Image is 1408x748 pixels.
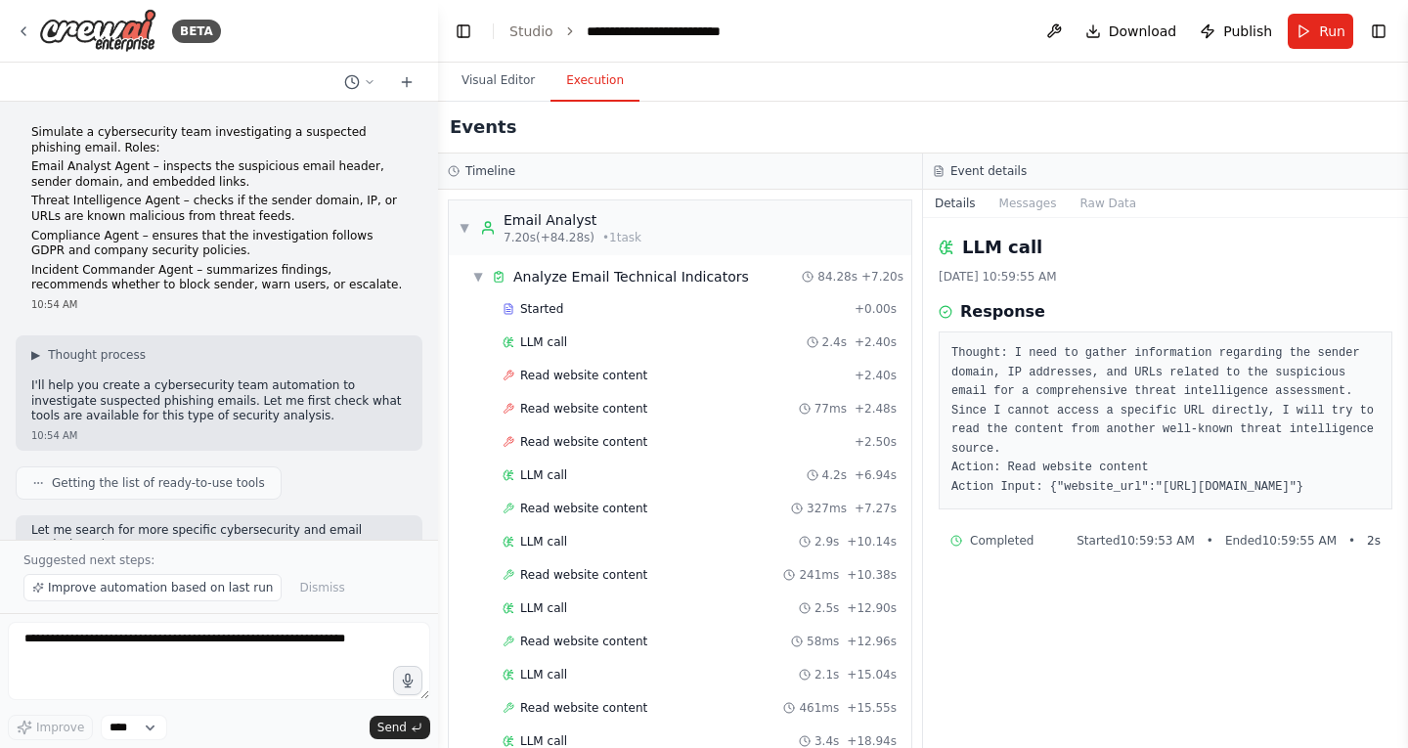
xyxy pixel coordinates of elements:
[520,368,647,383] span: Read website content
[822,334,847,350] span: 2.4s
[855,368,897,383] span: + 2.40s
[23,574,282,601] button: Improve automation based on last run
[465,163,515,179] h3: Timeline
[855,467,897,483] span: + 6.94s
[520,567,647,583] span: Read website content
[1192,14,1280,49] button: Publish
[1348,533,1355,549] span: •
[48,347,146,363] span: Thought process
[391,70,422,94] button: Start a new chat
[520,334,567,350] span: LLM call
[1207,533,1213,549] span: •
[31,428,407,443] div: 10:54 AM
[814,667,839,682] span: 2.1s
[520,534,567,550] span: LLM call
[31,159,407,190] p: Email Analyst Agent – inspects the suspicious email header, sender domain, and embedded links.
[289,574,354,601] button: Dismiss
[814,401,847,417] span: 77ms
[52,475,265,491] span: Getting the list of ready-to-use tools
[31,263,407,293] p: Incident Commander Agent – summarizes findings, recommends whether to block sender, warn users, o...
[814,534,839,550] span: 2.9s
[951,344,1380,497] pre: Thought: I need to gather information regarding the sender domain, IP addresses, and URLs related...
[450,18,477,45] button: Hide left sidebar
[520,634,647,649] span: Read website content
[31,347,40,363] span: ▶
[817,269,858,285] span: 84.28s
[299,580,344,595] span: Dismiss
[855,401,897,417] span: + 2.48s
[1319,22,1345,41] span: Run
[520,501,647,516] span: Read website content
[31,347,146,363] button: ▶Thought process
[31,378,407,424] p: I'll help you create a cybersecurity team automation to investigate suspected phishing emails. Le...
[1288,14,1353,49] button: Run
[393,666,422,695] button: Click to speak your automation idea
[855,301,897,317] span: + 0.00s
[450,113,516,141] h2: Events
[172,20,221,43] div: BETA
[377,720,407,735] span: Send
[36,720,84,735] span: Improve
[861,269,903,285] span: + 7.20s
[847,667,897,682] span: + 15.04s
[31,229,407,259] p: Compliance Agent – ensures that the investigation follows GDPR and company security policies.
[962,234,1042,261] h2: LLM call
[855,334,897,350] span: + 2.40s
[504,230,594,245] span: 7.20s (+84.28s)
[520,667,567,682] span: LLM call
[472,269,484,285] span: ▼
[807,501,847,516] span: 327ms
[520,700,647,716] span: Read website content
[807,634,839,649] span: 58ms
[48,580,273,595] span: Improve automation based on last run
[509,23,553,39] a: Studio
[1365,18,1392,45] button: Show right sidebar
[923,190,988,217] button: Details
[550,61,639,102] button: Execution
[847,700,897,716] span: + 15.55s
[31,297,407,312] div: 10:54 AM
[814,600,839,616] span: 2.5s
[1223,22,1272,41] span: Publish
[855,501,897,516] span: + 7.27s
[370,716,430,739] button: Send
[1225,533,1337,549] span: Ended 10:59:55 AM
[520,434,647,450] span: Read website content
[1367,533,1381,549] span: 2 s
[847,600,897,616] span: + 12.90s
[822,467,847,483] span: 4.2s
[799,567,839,583] span: 241ms
[847,534,897,550] span: + 10.14s
[1068,190,1148,217] button: Raw Data
[847,634,897,649] span: + 12.96s
[509,22,721,41] nav: breadcrumb
[602,230,641,245] span: • 1 task
[31,125,407,155] p: Simulate a cybersecurity team investigating a suspected phishing email. Roles:
[504,210,641,230] div: Email Analyst
[847,567,897,583] span: + 10.38s
[1078,14,1185,49] button: Download
[520,600,567,616] span: LLM call
[446,61,550,102] button: Visual Editor
[520,467,567,483] span: LLM call
[1109,22,1177,41] span: Download
[39,9,156,53] img: Logo
[960,300,1045,324] h3: Response
[23,552,415,568] p: Suggested next steps:
[970,533,1034,549] span: Completed
[336,70,383,94] button: Switch to previous chat
[31,523,407,553] p: Let me search for more specific cybersecurity and email analysis tools:
[31,194,407,224] p: Threat Intelligence Agent – checks if the sender domain, IP, or URLs are known malicious from thr...
[855,434,897,450] span: + 2.50s
[1077,533,1195,549] span: Started 10:59:53 AM
[799,700,839,716] span: 461ms
[988,190,1069,217] button: Messages
[459,220,470,236] span: ▼
[520,401,647,417] span: Read website content
[520,301,563,317] span: Started
[513,267,749,286] div: Analyze Email Technical Indicators
[8,715,93,740] button: Improve
[950,163,1027,179] h3: Event details
[939,269,1392,285] div: [DATE] 10:59:55 AM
